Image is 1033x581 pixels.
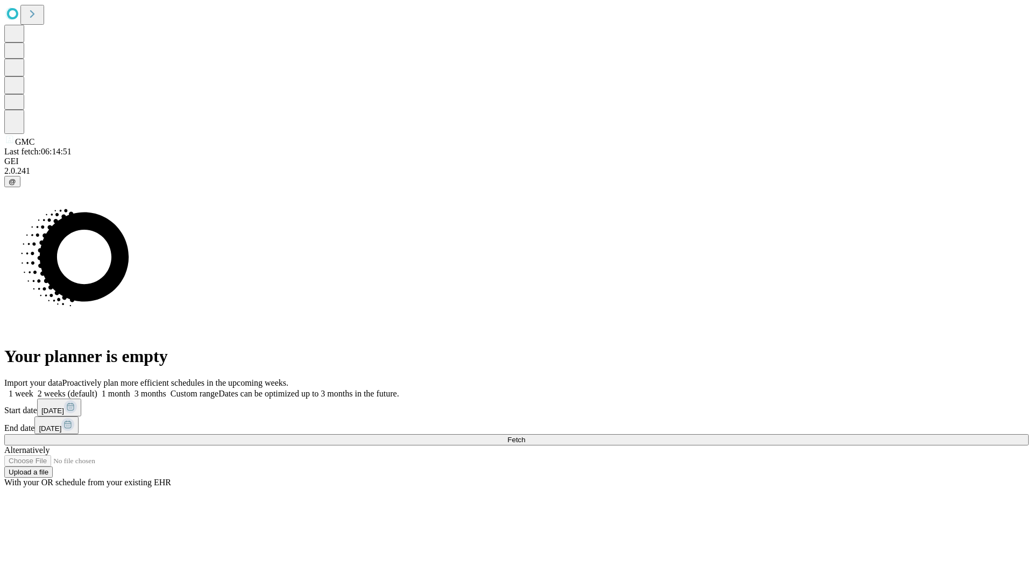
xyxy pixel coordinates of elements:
[4,434,1029,445] button: Fetch
[38,389,97,398] span: 2 weeks (default)
[507,436,525,444] span: Fetch
[34,416,79,434] button: [DATE]
[218,389,399,398] span: Dates can be optimized up to 3 months in the future.
[4,346,1029,366] h1: Your planner is empty
[9,178,16,186] span: @
[9,389,33,398] span: 1 week
[4,378,62,387] span: Import your data
[4,176,20,187] button: @
[102,389,130,398] span: 1 month
[39,424,61,433] span: [DATE]
[62,378,288,387] span: Proactively plan more efficient schedules in the upcoming weeks.
[171,389,218,398] span: Custom range
[4,416,1029,434] div: End date
[4,157,1029,166] div: GEI
[4,478,171,487] span: With your OR schedule from your existing EHR
[4,445,49,455] span: Alternatively
[4,466,53,478] button: Upload a file
[135,389,166,398] span: 3 months
[15,137,34,146] span: GMC
[4,399,1029,416] div: Start date
[41,407,64,415] span: [DATE]
[4,147,72,156] span: Last fetch: 06:14:51
[37,399,81,416] button: [DATE]
[4,166,1029,176] div: 2.0.241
